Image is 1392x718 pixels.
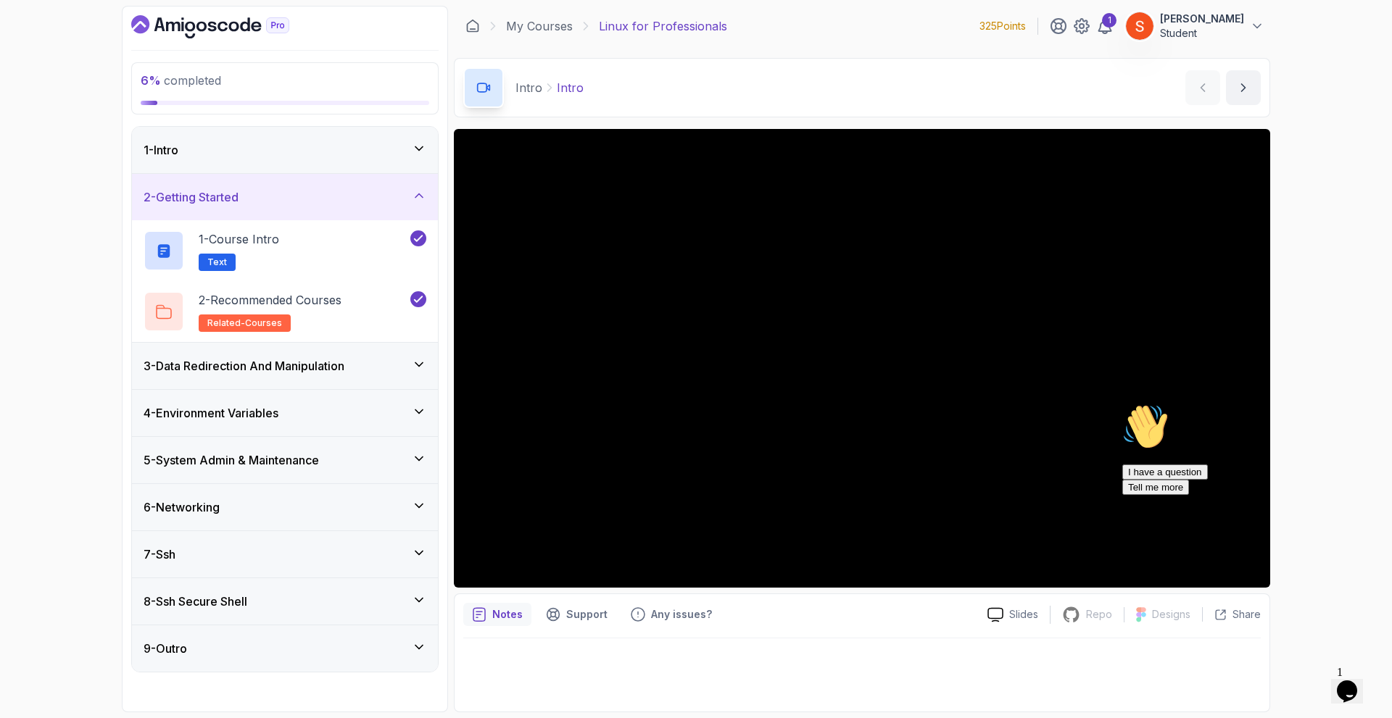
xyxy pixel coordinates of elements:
[144,593,247,610] h3: 8 - Ssh Secure Shell
[6,82,72,97] button: Tell me more
[6,6,52,52] img: :wave:
[207,317,282,329] span: related-courses
[566,607,608,622] p: Support
[1126,12,1153,40] img: user profile image
[1116,398,1377,653] iframe: chat widget
[651,607,712,622] p: Any issues?
[1331,660,1377,704] iframe: chat widget
[537,603,616,626] button: Support button
[6,43,144,54] span: Hi! How can we help?
[979,19,1026,33] p: 325 Points
[144,357,344,375] h3: 3 - Data Redirection And Manipulation
[141,73,161,88] span: 6 %
[199,230,279,248] p: 1 - Course Intro
[132,484,438,530] button: 6-Networking
[144,188,239,206] h3: 2 - Getting Started
[463,603,531,626] button: notes button
[1185,70,1220,105] button: previous content
[132,578,438,625] button: 8-Ssh Secure Shell
[144,451,319,469] h3: 5 - System Admin & Maintenance
[465,19,480,33] a: Dashboard
[1160,12,1244,26] p: [PERSON_NAME]
[1226,70,1261,105] button: next content
[1009,607,1038,622] p: Slides
[557,79,584,96] p: Intro
[144,546,175,563] h3: 7 - Ssh
[132,625,438,672] button: 9-Outro
[144,404,278,422] h3: 4 - Environment Variables
[132,343,438,389] button: 3-Data Redirection And Manipulation
[1086,607,1112,622] p: Repo
[199,291,341,309] p: 2 - Recommended Courses
[1160,26,1244,41] p: Student
[492,607,523,622] p: Notes
[6,6,267,97] div: 👋Hi! How can we help?I have a questionTell me more
[1096,17,1114,35] a: 1
[144,141,178,159] h3: 1 - Intro
[1125,12,1264,41] button: user profile image[PERSON_NAME]Student
[144,291,426,332] button: 2-Recommended Coursesrelated-courses
[454,129,1270,588] iframe: 1 - Intro
[506,17,573,35] a: My Courses
[515,79,542,96] p: Intro
[132,390,438,436] button: 4-Environment Variables
[622,603,721,626] button: Feedback button
[144,230,426,271] button: 1-Course IntroText
[132,174,438,220] button: 2-Getting Started
[132,531,438,577] button: 7-Ssh
[132,127,438,173] button: 1-Intro
[976,607,1050,622] a: Slides
[132,437,438,483] button: 5-System Admin & Maintenance
[1102,13,1116,28] div: 1
[141,73,221,88] span: completed
[207,256,227,268] span: Text
[144,498,220,516] h3: 6 - Networking
[599,17,727,35] p: Linux for Professionals
[131,15,323,38] a: Dashboard
[6,67,91,82] button: I have a question
[144,640,187,657] h3: 9 - Outro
